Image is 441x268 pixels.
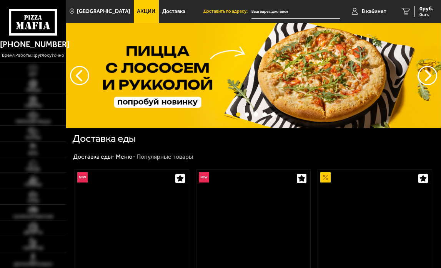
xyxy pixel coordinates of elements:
span: 0 шт. [419,12,433,17]
button: точки переключения [271,112,275,117]
span: Доставка [162,9,185,14]
button: точки переключения [254,112,258,117]
span: [GEOGRAPHIC_DATA] [77,9,130,14]
img: Новинка [77,172,88,183]
span: Доставить по адресу: [203,9,251,13]
img: Новинка [199,172,209,183]
button: предыдущий [418,66,437,85]
button: точки переключения [262,112,266,117]
img: Акционный [320,172,331,183]
span: 0 руб. [419,6,433,12]
a: Меню- [116,153,135,160]
div: Популярные товары [136,153,193,161]
span: В кабинет [362,9,386,14]
button: следующий [70,66,89,85]
button: точки переключения [236,112,240,117]
input: Ваш адрес доставки [251,5,339,19]
h1: Доставка еды [72,133,136,144]
button: точки переключения [245,112,249,117]
a: Доставка еды- [73,153,115,160]
span: Акции [137,9,155,14]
